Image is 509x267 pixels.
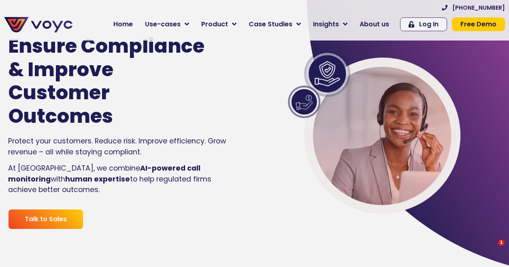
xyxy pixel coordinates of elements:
[8,34,213,128] h1: Ensure Compliance & Improve Customer Outcomes
[145,19,181,29] span: Use-cases
[243,16,307,32] a: Case Studies
[481,239,501,259] iframe: Intercom live chat
[139,16,195,32] a: Use-cases
[307,16,354,32] a: Insights
[195,16,243,32] a: Product
[65,174,130,184] strong: human expertise
[201,19,228,29] span: Product
[8,136,237,157] p: Protect your customers. Reduce risk. Improve efficiency. Grow revenue – all while staying compliant.
[452,17,505,31] a: Free Demo
[460,21,496,28] span: Free Demo
[419,21,439,28] span: Log In
[354,16,395,32] a: About us
[25,216,67,222] span: Talk to Sales
[400,17,447,31] a: Log In
[113,19,133,29] span: Home
[8,163,237,195] p: At [GEOGRAPHIC_DATA], we combine with to help regulated firms achieve better outcomes.
[107,16,139,32] a: Home
[249,19,292,29] span: Case Studies
[8,163,200,184] strong: AI-powered call monitoring
[313,19,339,29] span: Insights
[442,5,505,11] a: [PHONE_NUMBER]
[452,5,505,11] span: [PHONE_NUMBER]
[8,209,83,229] a: Talk to Sales
[498,239,505,246] span: 1
[360,19,389,29] span: About us
[4,17,72,32] img: voyc-full-logo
